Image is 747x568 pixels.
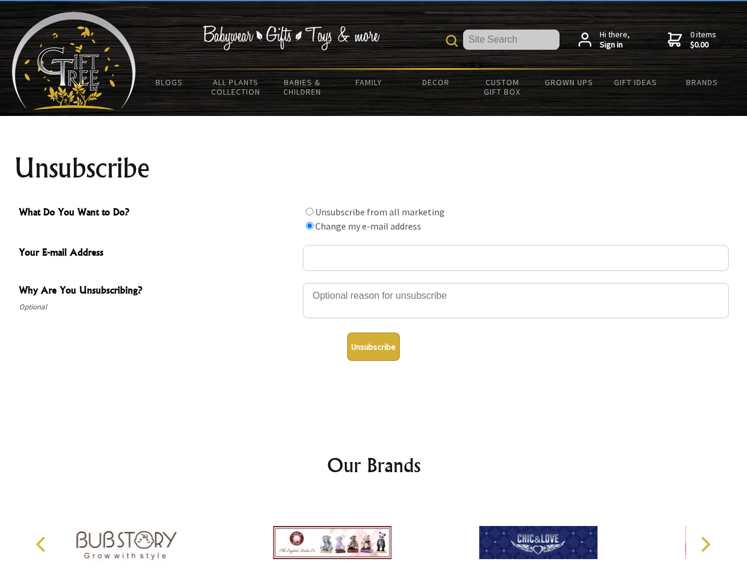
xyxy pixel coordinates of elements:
img: product search [446,35,458,47]
span: Optional [19,300,297,314]
h2: Our Brands [24,451,724,479]
a: Decor [402,70,469,95]
a: Grown Ups [535,70,602,95]
span: Hi there, [600,30,630,50]
span: What Do You Want to Do? [19,205,297,222]
span: Your E-mail Address [19,245,297,262]
h1: Unsubscribe [14,154,733,182]
input: Your E-mail Address [303,245,729,271]
a: Hi there,Sign in [578,30,630,50]
span: 0 items [690,29,716,50]
a: 0 items$0.00 [668,30,716,50]
strong: $0.00 [690,40,716,50]
a: Family [336,70,403,95]
strong: Sign in [600,40,630,50]
input: What Do You Want to Do? [306,222,313,230]
a: Custom Gift Box [469,70,536,104]
button: Next [692,531,718,557]
img: Babyware - Gifts - Toys and more... [12,12,136,110]
button: Previous [30,531,56,557]
img: Babywear - Gifts - Toys & more [202,25,380,50]
span: Why Are You Unsubscribing? [19,283,297,300]
a: All Plants Collection [203,70,270,104]
a: Babies & Children [269,70,336,104]
label: Unsubscribe from all marketing [315,206,445,218]
input: What Do You Want to Do? [306,208,313,215]
a: Brands [669,70,736,95]
button: Unsubscribe [347,333,400,361]
input: Site Search [463,30,560,50]
a: BLOGS [136,70,203,95]
a: Gift Ideas [602,70,669,95]
label: Change my e-mail address [315,220,421,232]
textarea: Why Are You Unsubscribing? [303,283,729,318]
